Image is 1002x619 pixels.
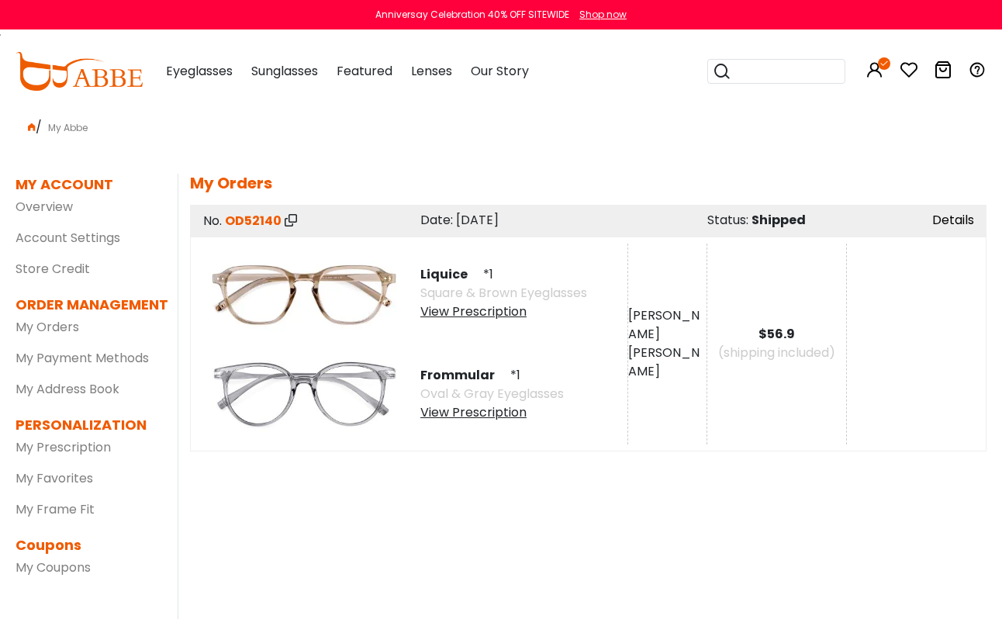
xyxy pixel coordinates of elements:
span: Oval & Gray Eyeglasses [420,385,564,403]
dt: PERSONALIZATION [16,414,154,435]
span: Square & Brown Eyeglasses [420,284,587,302]
span: [DATE] [456,211,499,229]
span: Lenses [411,62,452,80]
span: Our Story [471,62,529,80]
span: No. [203,212,222,230]
div: $56.9 [707,325,845,344]
div: [PERSON_NAME] [628,344,707,381]
dt: MY ACCOUNT [16,174,113,195]
div: [PERSON_NAME] [628,306,707,344]
span: Frommular [420,366,507,384]
dt: Coupons [16,534,154,555]
a: Details [932,211,974,229]
a: My Coupons [16,558,91,576]
span: OD52140 [225,212,282,230]
div: Anniversay Celebration 40% OFF SITEWIDE [375,8,569,22]
div: View Prescription [420,303,587,321]
dt: ORDER MANAGEMENT [16,294,154,315]
div: Shop now [579,8,627,22]
h5: My Orders [190,174,986,192]
div: / [16,112,986,137]
a: My Orders [16,318,79,336]
a: Account Settings [16,229,120,247]
a: Shop now [572,8,627,21]
a: My Payment Methods [16,349,149,367]
a: Store Credit [16,260,90,278]
span: Status: [707,211,748,229]
span: Eyeglasses [166,62,233,80]
a: My Favorites [16,469,93,487]
img: product image [204,244,405,344]
div: (shipping included) [707,344,845,362]
span: My Abbe [42,121,94,134]
span: Featured [337,62,392,80]
span: Liquice [420,265,480,283]
a: My Prescription [16,438,111,456]
a: Overview [16,198,73,216]
img: abbeglasses.com [16,52,143,91]
a: My Address Book [16,380,119,398]
img: home.png [28,123,36,131]
a: My Frame Fit [16,500,95,518]
img: product image [204,344,405,444]
span: Shipped [751,211,806,229]
div: View Prescription [420,403,564,422]
span: Date: [420,211,453,229]
span: Sunglasses [251,62,318,80]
